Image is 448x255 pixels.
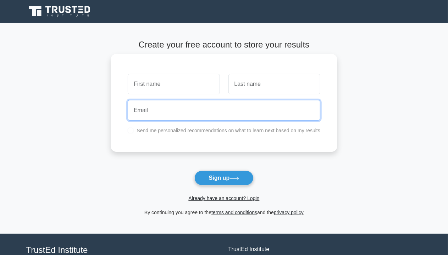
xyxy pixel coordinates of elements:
input: Email [128,100,320,121]
a: Already have an account? Login [188,195,259,201]
a: privacy policy [274,210,304,215]
input: First name [128,74,220,94]
label: Send me personalized recommendations on what to learn next based on my results [137,128,320,133]
a: terms and conditions [211,210,257,215]
button: Sign up [194,171,254,185]
h4: Create your free account to store your results [111,40,337,50]
div: By continuing you agree to the and the [106,208,342,217]
input: Last name [228,74,320,94]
